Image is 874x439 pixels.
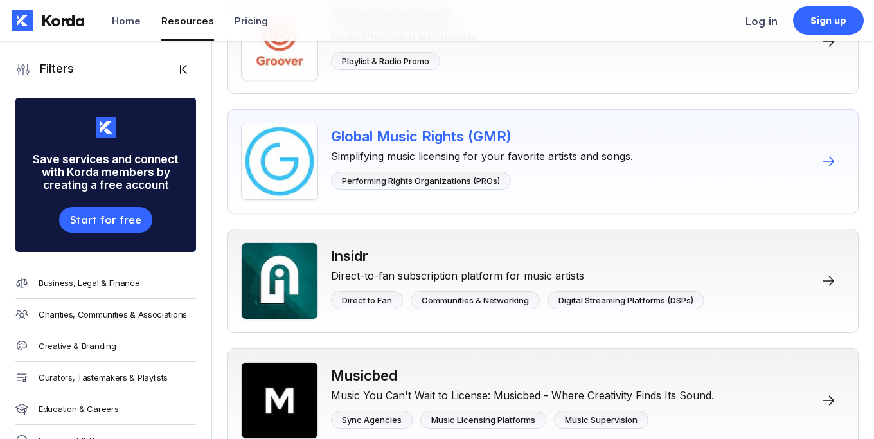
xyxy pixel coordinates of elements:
div: Start for free [70,213,141,226]
img: Groover [241,3,318,80]
div: Home [112,15,141,27]
a: Education & Careers [15,393,196,425]
div: Global Music Rights (GMR) [331,128,633,145]
div: Creative & Branding [39,341,116,351]
a: InsidrInsidrDirect-to-fan subscription platform for music artistsDirect to FanCommunities & Netwo... [227,229,859,333]
img: Insidr [241,242,318,319]
div: Performing Rights Organizations (PROs) [342,175,500,186]
a: Sign up [793,6,864,35]
div: Musicbed [331,367,714,384]
div: Music You Can't Wait to License: Musicbed - Where Creativity Finds Its Sound. [331,384,714,402]
button: Start for free [59,207,152,233]
div: Simplifying music licensing for your favorite artists and songs. [331,145,633,163]
div: Sync Agencies [342,415,402,425]
div: Save services and connect with Korda members by creating a free account [15,138,196,207]
div: Business, Legal & Finance [39,278,140,288]
div: Direct-to-fan subscription platform for music artists [331,264,704,282]
div: Korda [41,11,85,30]
div: Direct to Fan [342,295,392,305]
a: Creative & Branding [15,330,196,362]
a: Charities, Communities & Associations [15,299,196,330]
div: Log in [745,15,778,28]
div: Digital Streaming Platforms (DSPs) [558,295,693,305]
div: Music Supervision [565,415,638,425]
img: Musicbed [241,362,318,439]
div: Curators, Tastemakers & Playlists [39,372,168,382]
div: Sign up [810,14,847,27]
div: Filters [31,62,74,77]
div: Communities & Networking [422,295,529,305]
div: Insidr [331,247,704,264]
div: Charities, Communities & Associations [39,309,187,319]
a: Curators, Tastemakers & Playlists [15,362,196,393]
img: Global Music Rights (GMR) [241,123,318,200]
div: Pricing [235,15,268,27]
a: Global Music Rights (GMR)Global Music Rights (GMR)Simplifying music licensing for your favorite a... [227,109,859,213]
a: Business, Legal & Finance [15,267,196,299]
div: Education & Careers [39,404,118,414]
div: Playlist & Radio Promo [342,56,429,66]
div: Music Licensing Platforms [431,415,535,425]
div: Resources [161,15,214,27]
